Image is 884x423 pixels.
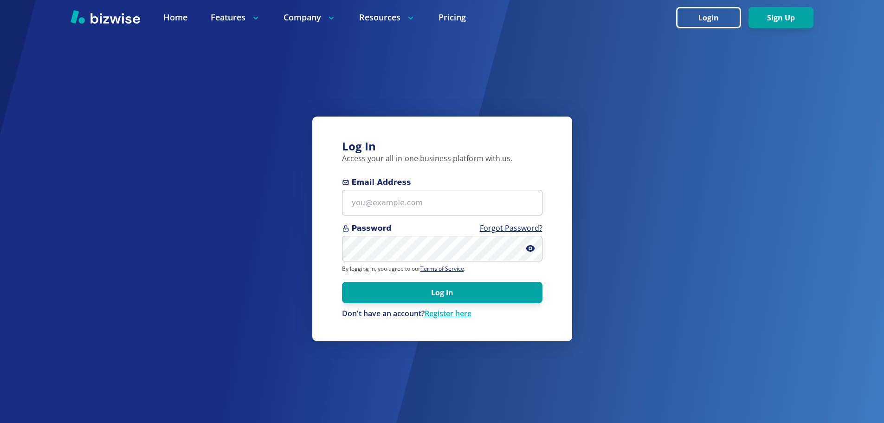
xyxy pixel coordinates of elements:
[748,13,813,22] a: Sign Up
[284,12,336,23] p: Company
[342,309,542,319] p: Don't have an account?
[676,7,741,28] button: Login
[676,13,748,22] a: Login
[342,309,542,319] div: Don't have an account?Register here
[342,177,542,188] span: Email Address
[342,154,542,164] p: Access your all-in-one business platform with us.
[342,190,542,215] input: you@example.com
[163,12,187,23] a: Home
[439,12,466,23] a: Pricing
[342,223,542,234] span: Password
[342,282,542,303] button: Log In
[342,265,542,273] p: By logging in, you agree to our .
[71,10,140,24] img: Bizwise Logo
[420,265,464,273] a: Terms of Service
[359,12,415,23] p: Resources
[342,139,542,154] h3: Log In
[425,308,471,319] a: Register here
[748,7,813,28] button: Sign Up
[211,12,260,23] p: Features
[480,223,542,233] a: Forgot Password?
